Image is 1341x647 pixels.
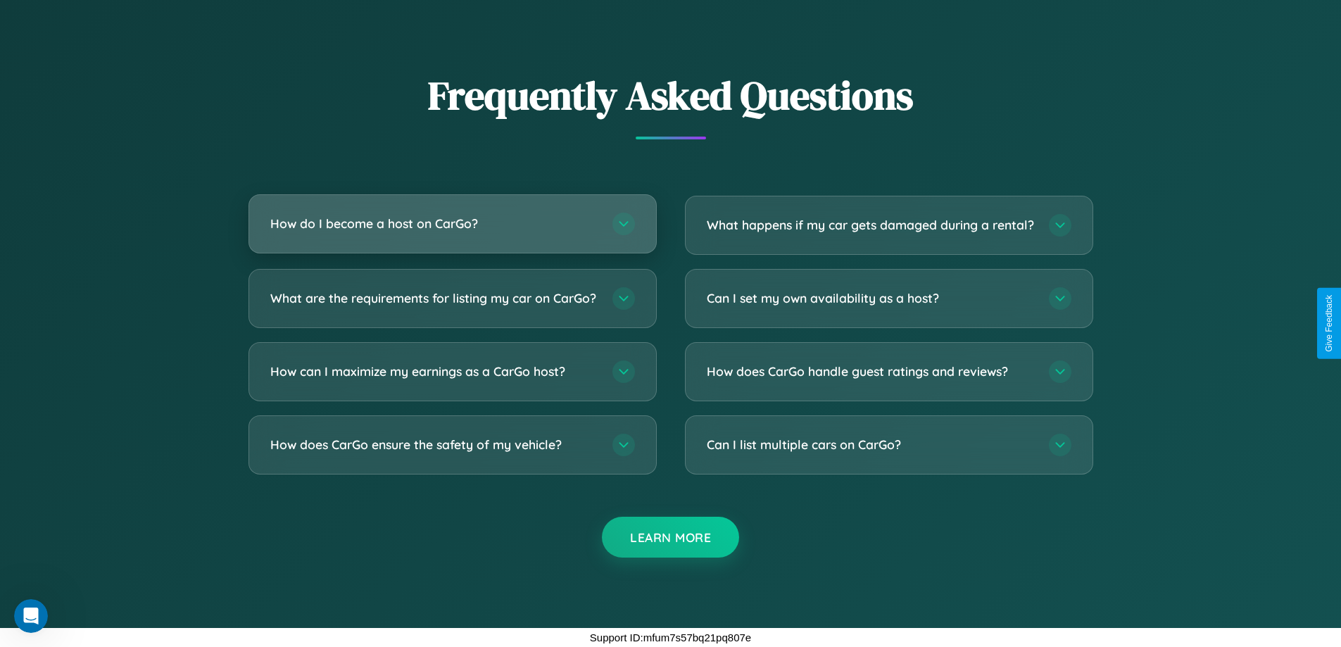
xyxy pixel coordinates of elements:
div: Give Feedback [1324,295,1334,352]
h3: How does CarGo handle guest ratings and reviews? [707,363,1035,380]
h3: How can I maximize my earnings as a CarGo host? [270,363,598,380]
button: Learn More [602,517,739,558]
h3: How does CarGo ensure the safety of my vehicle? [270,436,598,453]
h3: What happens if my car gets damaged during a rental? [707,216,1035,234]
h2: Frequently Asked Questions [248,68,1093,123]
h3: What are the requirements for listing my car on CarGo? [270,289,598,307]
iframe: Intercom live chat [14,599,48,633]
h3: Can I list multiple cars on CarGo? [707,436,1035,453]
h3: How do I become a host on CarGo? [270,215,598,232]
h3: Can I set my own availability as a host? [707,289,1035,307]
p: Support ID: mfum7s57bq21pq807e [590,628,751,647]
